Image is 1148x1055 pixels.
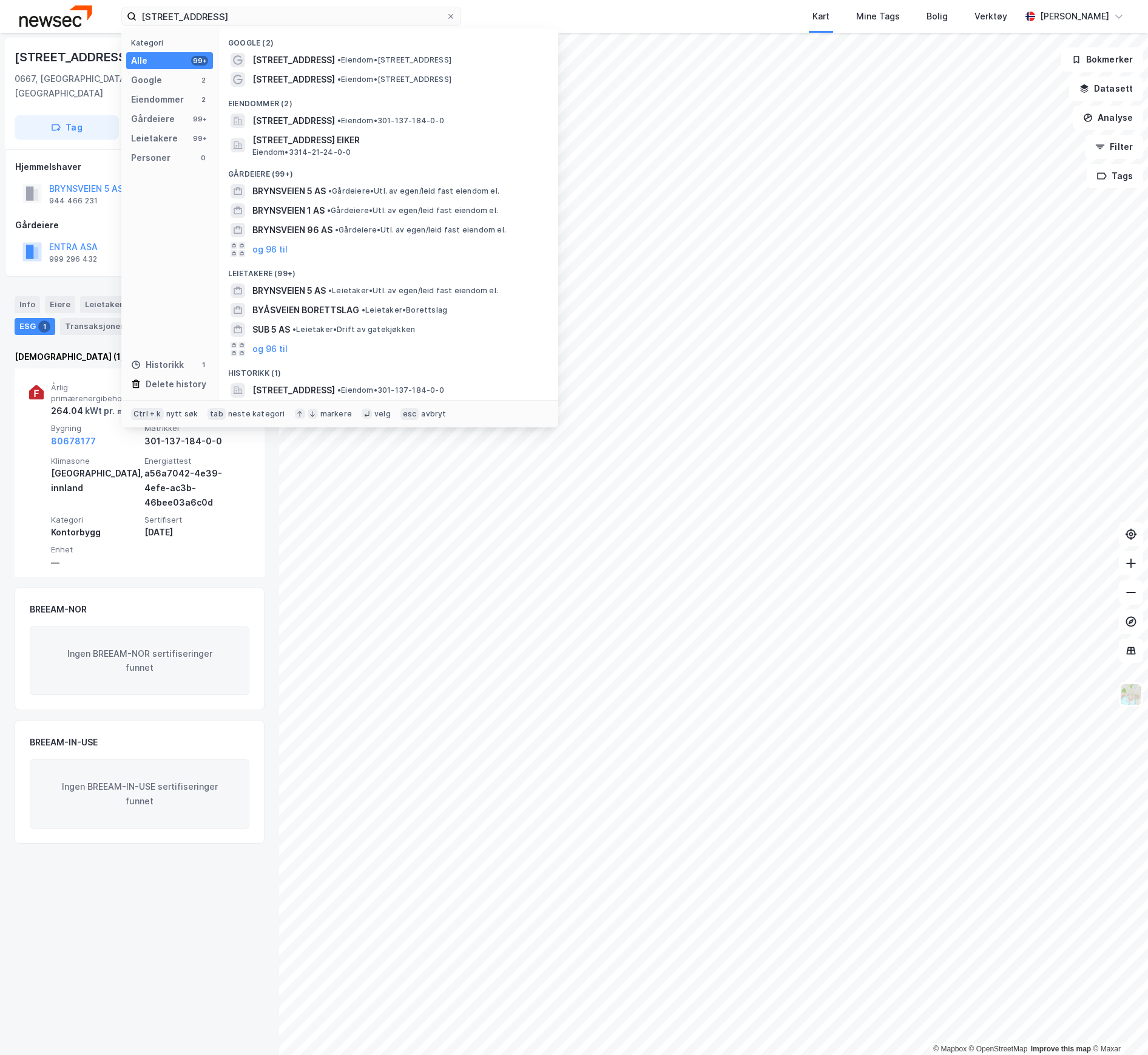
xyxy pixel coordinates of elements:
[38,321,50,333] div: 1
[131,131,178,146] div: Leietakere
[252,223,333,237] span: BRYNSVEIEN 96 AS
[362,305,365,314] span: •
[252,114,335,128] span: [STREET_ADDRESS]
[131,73,162,87] div: Google
[15,160,264,174] div: Hjemmelshaver
[252,184,326,198] span: BRYNSVEIEN 5 AS
[1040,9,1109,24] div: [PERSON_NAME]
[60,318,143,335] div: Transaksjoner
[137,7,446,25] input: Søk på adresse, matrikkel, gårdeiere, leietakere eller personer
[19,5,92,27] img: newsec-logo.f6e21ccffca1b3a03d2d.png
[15,115,119,140] button: Tag
[15,218,264,232] div: Gårdeiere
[30,759,249,829] div: Ingen BREEAM-IN-USE sertifiseringer funnet
[252,383,335,398] span: [STREET_ADDRESS]
[337,55,451,65] span: Eiendom • [STREET_ADDRESS]
[927,9,948,24] div: Bolig
[146,377,206,392] div: Delete history
[252,203,325,218] span: BRYNSVEIEN 1 AS
[1069,76,1143,101] button: Datasett
[218,160,558,181] div: Gårdeiere (99+)
[15,47,133,67] div: [STREET_ADDRESS]
[252,53,335,67] span: [STREET_ADDRESS]
[362,305,447,315] span: Leietaker • Borettslag
[144,456,233,466] span: Energiattest
[51,382,140,404] span: Årlig primærenergibehov
[292,325,296,334] span: •
[1073,106,1143,130] button: Analyse
[1087,164,1143,188] button: Tags
[252,283,326,298] span: BRYNSVEIEN 5 AS
[337,75,341,84] span: •
[252,303,359,317] span: BYÅSVEIEN BORETTSLAG
[131,151,171,165] div: Personer
[933,1045,967,1053] a: Mapbox
[30,602,87,617] div: BREEAM-NOR
[51,466,140,495] div: [GEOGRAPHIC_DATA], innland
[30,626,249,696] div: Ingen BREEAM-NOR sertifiseringer funnet
[30,735,98,750] div: BREEAM-IN-USE
[328,286,498,296] span: Leietaker • Utl. av egen/leid fast eiendom el.
[337,75,451,84] span: Eiendom • [STREET_ADDRESS]
[15,72,169,101] div: 0667, [GEOGRAPHIC_DATA], [GEOGRAPHIC_DATA]
[337,385,444,395] span: Eiendom • 301-137-184-0-0
[15,350,265,364] div: [DEMOGRAPHIC_DATA] (1)
[198,153,208,163] div: 0
[1087,997,1148,1055] iframe: Chat Widget
[328,286,332,295] span: •
[335,225,339,234] span: •
[337,116,341,125] span: •
[131,112,175,126] div: Gårdeiere
[45,296,75,313] div: Eiere
[144,466,233,510] div: a56a7042-4e39-4efe-ac3b-46bee03a6c0d
[969,1045,1028,1053] a: OpenStreetMap
[421,409,446,419] div: avbryt
[51,456,140,466] span: Klimasone
[400,408,419,420] div: esc
[1087,997,1148,1055] div: Kontrollprogram for chat
[337,55,341,64] span: •
[51,555,140,570] div: —
[218,89,558,111] div: Eiendommer (2)
[51,423,140,433] span: Bygning
[292,325,415,334] span: Leietaker • Drift av gatekjøkken
[131,92,184,107] div: Eiendommer
[252,242,288,257] button: og 96 til
[131,38,213,47] div: Kategori
[131,53,147,68] div: Alle
[974,9,1007,24] div: Verktøy
[1085,135,1143,159] button: Filter
[328,186,499,196] span: Gårdeiere • Utl. av egen/leid fast eiendom el.
[144,525,233,540] div: [DATE]
[320,409,352,419] div: markere
[812,9,829,24] div: Kart
[218,359,558,381] div: Historikk (1)
[51,404,125,418] div: 264.04
[191,56,208,66] div: 99+
[131,408,164,420] div: Ctrl + k
[228,409,285,419] div: neste kategori
[327,206,331,215] span: •
[198,95,208,104] div: 2
[335,225,506,235] span: Gårdeiere • Utl. av egen/leid fast eiendom el.
[252,322,290,337] span: SUB 5 AS
[327,206,498,215] span: Gårdeiere • Utl. av egen/leid fast eiendom el.
[51,434,96,449] button: 80678177
[144,515,233,525] span: Sertifisert
[49,196,98,206] div: 944 466 231
[83,404,125,418] div: kWt pr. ㎡
[191,114,208,124] div: 99+
[337,116,444,126] span: Eiendom • 301-137-184-0-0
[49,254,97,264] div: 999 296 432
[1031,1045,1091,1053] a: Improve this map
[252,148,351,157] span: Eiendom • 3314-21-24-0-0
[856,9,900,24] div: Mine Tags
[218,259,558,281] div: Leietakere (99+)
[191,134,208,143] div: 99+
[51,544,140,555] span: Enhet
[131,358,184,372] div: Historikk
[218,29,558,50] div: Google (2)
[51,525,140,540] div: Kontorbygg
[252,72,335,87] span: [STREET_ADDRESS]
[1061,47,1143,72] button: Bokmerker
